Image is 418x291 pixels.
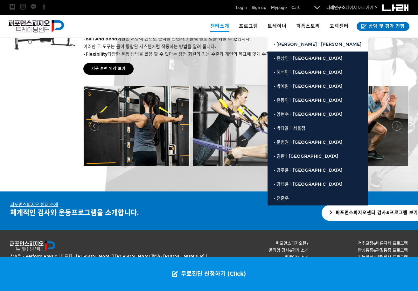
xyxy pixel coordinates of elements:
[268,191,368,205] a: · 전준우
[296,23,320,29] span: 퍼폼스토리
[271,4,287,11] a: Mypage
[268,107,368,121] a: · 양현수ㅣ[GEOGRAPHIC_DATA]
[276,241,309,246] a: 퍼포먼스피지오란?
[274,98,342,103] span: · 윤동인ㅣ[GEOGRAPHIC_DATA]
[268,94,368,107] a: · 윤동인ㅣ[GEOGRAPHIC_DATA]
[10,202,58,207] u: 퍼포먼스피지오 센터 소개
[291,15,325,38] a: 퍼폼스토리
[268,121,368,135] a: · 박다율ㅣ서울점
[325,15,353,38] a: 고객센터
[252,4,266,11] a: Sign up
[269,248,309,253] a: 움직임 검사&평가 소개
[367,23,405,30] span: 상담 및 평가 진행
[326,5,377,10] a: 나래연구소페이지 바로가기 >
[284,255,309,260] a: 트레이너 소개
[210,21,229,32] span: 센터소개
[268,80,368,94] a: · 박예원ㅣ[GEOGRAPHIC_DATA]
[274,182,342,187] span: · 강태윤ㅣ[GEOGRAPHIC_DATA]
[268,38,368,52] a: · [PERSON_NAME]ㅣ[PERSON_NAME]
[357,22,409,31] a: 상담 및 평가 진행
[358,248,408,253] a: 만성통증&관절통증 프로그램
[330,23,349,29] span: 고객센터
[274,126,305,131] span: · 박다율ㅣ서울점
[86,52,108,57] strong: Flexibility
[274,42,361,47] span: · [PERSON_NAME]ㅣ[PERSON_NAME]
[206,15,234,38] a: 센터소개
[274,140,342,145] span: · 문병권ㅣ[GEOGRAPHIC_DATA]
[274,70,342,75] span: · 허석민ㅣ[GEOGRAPHIC_DATA]
[268,52,368,66] a: · 윤상인ㅣ[GEOGRAPHIC_DATA]
[234,15,263,38] a: 프로그램
[358,241,408,246] a: 척추교정&바른자세 프로그램
[274,84,342,89] span: · 박예원ㅣ[GEOGRAPHIC_DATA]
[10,241,55,251] img: 퍼포먼스피지오 트레이닝센터 로고
[326,5,345,10] strong: 나래연구소
[83,36,251,42] span: - 회원은 저항력 밴드로 근력을 단련하고 슬램 볼로 힘을 키울 수 있습니다.
[83,52,357,57] span: - 다양한 운동 방법을 활용 할 수 있다는 장점 회원의 기능 수준과 개인의 목표에 맞게 수정 가능하므로 근력, 힘 , 유연성을 모두 훈련 가능
[268,23,287,29] span: 트레이너
[263,15,291,38] a: 트레이너
[10,208,139,217] strong: 체계적인 검사와 운동프로그램을 소개합니다.
[274,112,342,117] span: · 양현수ㅣ[GEOGRAPHIC_DATA]
[166,257,252,291] a: 무료진단 신청하기 (Click)
[274,154,338,159] span: · 김완ㅣ[GEOGRAPHIC_DATA]
[236,4,247,11] a: Login
[10,253,209,267] p: 상호명 : Perform Physio | 대표자 : [PERSON_NAME] [PERSON_NAME]번호: [PHONE_NUMBER] | 이메일:[EMAIL_ADDRESS][...
[268,177,368,191] a: · 강태윤ㅣ[GEOGRAPHIC_DATA]
[274,56,342,61] span: · 윤상인ㅣ[GEOGRAPHIC_DATA]
[268,66,368,80] a: · 허석민ㅣ[GEOGRAPHIC_DATA]
[291,4,300,11] a: Cart
[239,23,258,29] span: 프로그램
[268,163,368,177] a: · 강주윤ㅣ[GEOGRAPHIC_DATA]
[274,168,342,173] span: · 강주윤ㅣ[GEOGRAPHIC_DATA]
[358,255,408,260] a: 기능회복&체력향상 프로그램
[268,149,368,163] a: · 김완ㅣ[GEOGRAPHIC_DATA]
[86,36,117,42] strong: Ball And Bend
[83,63,134,75] a: 기구 훈련 영상 보기
[268,135,368,149] a: · 문병권ㅣ[GEOGRAPHIC_DATA]
[83,44,216,49] span: 이러한 두 도구는 몸이 통합된 시스템처럼 작동하는 방법을 알려 줍니다.
[274,196,289,201] span: · 전준우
